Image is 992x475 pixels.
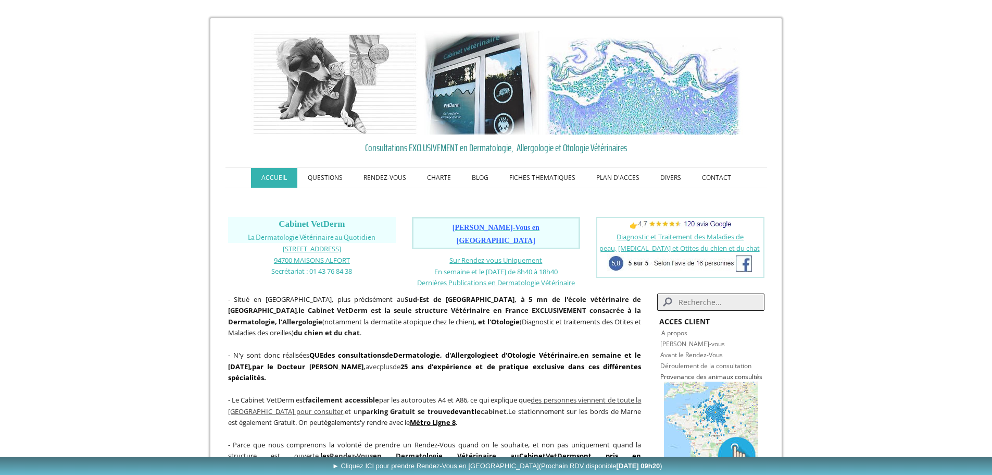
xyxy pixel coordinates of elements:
span: s [370,451,373,460]
span: avec de [228,350,642,382]
a: Déroulement de la consultation [660,361,751,370]
span: plus [380,362,393,371]
span: facilement [305,395,343,405]
span: Secrétariat : 01 43 76 84 38 [271,266,352,276]
a: [MEDICAL_DATA] et Otites du chien et du chat [618,243,760,253]
a: Métro Ligne 8 [410,418,456,427]
a: aire [564,350,578,360]
span: P [660,372,664,381]
span: , [228,395,642,416]
span: devant [450,407,474,416]
span: Rendez-V [330,451,361,460]
a: Otologie Vétérin [507,350,564,360]
b: [DATE] 09h20 [617,462,660,470]
a: FICHES THEMATIQUES [499,168,586,188]
b: , [252,362,366,371]
span: par le Docteur [PERSON_NAME] [252,362,363,371]
strong: QUE [309,350,323,360]
strong: accessible [345,395,379,405]
a: BLOG [461,168,499,188]
span: en semaine et le [DATE] [228,350,642,371]
b: Cabinet VetDerm est la seule structure Vétérinaire en [308,306,503,315]
span: La Dermatologie Vétérinaire au Quotidien [248,234,375,241]
a: ACCUEIL [251,168,297,188]
a: Avant le Rendez-Vous [660,350,723,359]
a: [STREET_ADDRESS] [283,243,341,253]
a: A propos [661,328,687,337]
strong: ACCES CLIENT [659,316,710,326]
span: , [250,362,252,371]
span: Dernières Publications en Dermatologie Vétérinaire [417,278,575,287]
span: - Parce que nous comprenons la volonté de prendre un Rendez-Vous quand on le souhaite, et non pas... [228,440,642,461]
strong: les [320,451,373,460]
input: Search [657,294,764,311]
a: Dermatologie [393,350,440,360]
a: DIVERS [650,168,692,188]
span: - N'y sont donc réalisées [228,350,642,382]
span: [STREET_ADDRESS] [283,244,341,253]
span: - Le Cabinet VetDerm est par les autoroutes A4 et A86, ce qui explique que et un Le stationnement... [228,395,642,427]
span: parking Gratuit se trouve le [362,407,507,416]
a: rovenance [664,372,695,381]
span: en Dermatologie Vétérinaire au VetDerm [373,451,576,460]
strong: , [578,350,580,360]
strong: du chien et du chat [294,328,360,337]
a: Consultations EXCLUSIVEMENT en Dermatologie, Allergologie et Otologie Vétérinaires [228,140,764,155]
span: . [410,418,457,427]
a: Diagnostic et Traitement des Maladies de peau, [599,232,744,253]
span: Cabinet VetDerm [279,219,345,229]
span: des animaux consultés [696,372,762,381]
span: Cabinet [519,451,546,460]
span: . [507,407,508,416]
span: En semaine et le [DATE] de 8h40 à 18h40 [434,267,558,276]
b: , et l'Otologie [474,317,520,326]
a: [PERSON_NAME]-vous [660,339,725,348]
strong: 25 ans d'expérience et de pratique exclusive dans ces différentes spécialités. [228,362,642,383]
a: 94700 MAISONS ALFORT [274,255,350,265]
a: PLAN D'ACCES [586,168,650,188]
span: - Situé en [GEOGRAPHIC_DATA], plus précisément au , (notamment la dermatite atopique chez le chie... [228,295,642,338]
strong: le [298,306,305,315]
span: également [324,418,357,427]
a: des personnes viennent de toute la [GEOGRAPHIC_DATA] pour consulter [228,395,642,416]
a: CONTACT [692,168,742,188]
a: consultations [338,350,385,360]
a: CHARTE [417,168,461,188]
a: Dernières Publications en Dermatologie Vétérinaire [417,277,575,287]
a: RENDEZ-VOUS [353,168,417,188]
span: ou [361,451,370,460]
span: ► Cliquez ICI pour prendre Rendez-Vous en [GEOGRAPHIC_DATA] [332,462,662,470]
strong: Sud-Est de [GEOGRAPHIC_DATA], à 5 mn de l'école vétérinaire de [GEOGRAPHIC_DATA] [228,295,642,315]
span: cabinet [481,407,507,416]
strong: des [323,350,335,360]
span: 👉 [630,221,731,230]
a: Sur Rendez-vous Uniquement [449,255,542,265]
strong: de , d' et d' [338,350,564,360]
a: [PERSON_NAME]-Vous en [GEOGRAPHIC_DATA] [453,224,539,245]
b: France EXCLUSIVEMENT consacrée à la Dermatologie, l'Allergologie [228,306,642,326]
span: (Prochain RDV disponible ) [539,462,662,470]
a: QUESTIONS [297,168,353,188]
a: Allergologie [451,350,491,360]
